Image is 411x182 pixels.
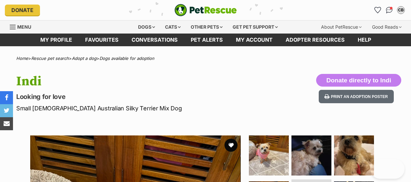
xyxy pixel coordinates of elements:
a: Home [16,56,28,61]
a: Donate [5,5,40,16]
img: Photo of Indi [291,135,331,175]
a: Help [351,34,378,46]
button: Donate directly to Indi [316,74,401,87]
a: conversations [125,34,184,46]
a: Conversations [384,5,394,15]
img: Photo of Indi [334,135,374,175]
span: Menu [17,24,31,30]
div: Cats [161,21,185,34]
button: Print an adoption poster [319,90,393,103]
div: Dogs [134,21,160,34]
button: favourite [225,139,238,152]
div: About PetRescue [316,21,366,34]
p: Small [DEMOGRAPHIC_DATA] Australian Silky Terrier Mix Dog [16,104,251,113]
a: Favourites [79,34,125,46]
a: Pet alerts [184,34,229,46]
a: Dogs available for adoption [99,56,154,61]
p: Looking for love [16,92,251,101]
h1: Indi [16,74,251,89]
img: logo-e224e6f780fb5917bec1dbf3a21bbac754714ae5b6737aabdf751b685950b380.svg [174,4,237,16]
a: Adopter resources [279,34,351,46]
img: Photo of Indi [249,135,289,175]
iframe: Help Scout Beacon - Open [370,159,405,179]
div: CB [398,7,404,13]
a: Menu [10,21,36,32]
a: PetRescue [174,4,237,16]
ul: Account quick links [372,5,406,15]
a: Adopt a dog [72,56,96,61]
a: My account [229,34,279,46]
a: Favourites [372,5,383,15]
div: Good Reads [367,21,406,34]
div: Other pets [186,21,227,34]
div: Get pet support [228,21,282,34]
button: My account [396,5,406,15]
a: My profile [34,34,79,46]
a: Rescue pet search [31,56,69,61]
img: chat-41dd97257d64d25036548639549fe6c8038ab92f7586957e7f3b1b290dea8141.svg [386,7,393,13]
